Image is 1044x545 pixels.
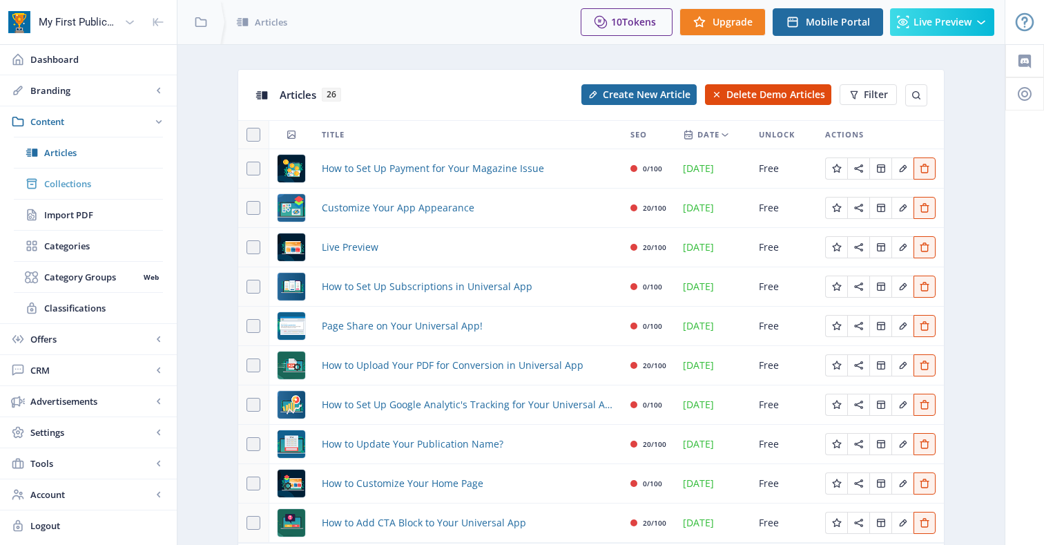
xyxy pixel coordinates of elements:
[913,437,936,450] a: Edit page
[581,84,697,105] button: Create New Article
[322,515,526,531] a: How to Add CTA Block to Your Universal App
[825,240,847,253] a: Edit page
[139,270,163,284] nb-badge: Web
[913,200,936,213] a: Edit page
[825,200,847,213] a: Edit page
[869,161,891,174] a: Edit page
[913,17,971,28] span: Live Preview
[30,115,152,128] span: Content
[322,396,614,413] a: How to Set Up Google Analytic's Tracking for Your Universal App
[30,84,152,97] span: Branding
[751,425,817,464] td: Free
[675,189,751,228] td: [DATE]
[913,397,936,410] a: Edit page
[322,239,378,256] a: Live Preview
[322,126,345,143] span: Title
[278,273,305,300] img: 14ce8632-ee80-47a4-8a90-ccee8a0a53b3.png
[30,426,152,439] span: Settings
[278,391,305,419] img: 6c40c4b3-56e6-405c-8b82-89075474b8ad.png
[825,515,847,528] a: Edit page
[643,515,666,531] div: 20/100
[643,436,666,452] div: 20/100
[773,8,883,36] button: Mobile Portal
[891,397,913,410] a: Edit page
[44,301,163,315] span: Classifications
[322,436,503,452] span: How to Update Your Publication Name?
[891,476,913,489] a: Edit page
[573,84,697,105] a: New page
[840,84,897,105] button: Filter
[869,200,891,213] a: Edit page
[869,279,891,292] a: Edit page
[675,385,751,425] td: [DATE]
[891,161,913,174] a: Edit page
[891,279,913,292] a: Edit page
[825,397,847,410] a: Edit page
[890,8,994,36] button: Live Preview
[751,385,817,425] td: Free
[705,84,831,105] button: Delete Demo Articles
[44,239,163,253] span: Categories
[30,394,152,408] span: Advertisements
[14,231,163,261] a: Categories
[280,88,316,102] span: Articles
[913,515,936,528] a: Edit page
[30,52,166,66] span: Dashboard
[643,239,666,256] div: 20/100
[847,397,869,410] a: Edit page
[891,200,913,213] a: Edit page
[643,357,666,374] div: 20/100
[891,358,913,371] a: Edit page
[30,363,152,377] span: CRM
[30,332,152,346] span: Offers
[675,228,751,267] td: [DATE]
[869,240,891,253] a: Edit page
[322,357,583,374] a: How to Upload Your PDF for Conversion in Universal App
[322,278,532,295] a: How to Set Up Subscriptions in Universal App
[726,89,825,100] span: Delete Demo Articles
[891,240,913,253] a: Edit page
[643,475,662,492] div: 0/100
[278,194,305,222] img: cda5fc86-7cd7-47b4-9c9d-7f8882e815b4.png
[322,475,483,492] a: How to Customize Your Home Page
[675,307,751,346] td: [DATE]
[39,7,119,37] div: My First Publication
[643,160,662,177] div: 0/100
[847,358,869,371] a: Edit page
[679,8,766,36] button: Upgrade
[643,318,662,334] div: 0/100
[278,155,305,182] img: 936039cf-b3d4-4819-b20f-49698f5b4335.png
[30,519,166,533] span: Logout
[825,437,847,450] a: Edit page
[322,200,474,216] a: Customize Your App Appearance
[255,15,287,29] span: Articles
[751,149,817,189] td: Free
[847,437,869,450] a: Edit page
[891,515,913,528] a: Edit page
[278,430,305,458] img: 156c24b9-d7f3-49c3-84ce-f834bcbc960b.png
[825,126,864,143] span: Actions
[806,17,870,28] span: Mobile Portal
[847,515,869,528] a: Edit page
[869,476,891,489] a: Edit page
[30,457,152,470] span: Tools
[913,240,936,253] a: Edit page
[44,177,163,191] span: Collections
[891,318,913,332] a: Edit page
[278,352,305,379] img: 9db66025-14a2-4e00-b994-bfabf577a9ec.png
[864,89,888,100] span: Filter
[44,208,163,222] span: Import PDF
[675,267,751,307] td: [DATE]
[825,161,847,174] a: Edit page
[8,11,30,33] img: app-icon.png
[14,137,163,168] a: Articles
[751,189,817,228] td: Free
[14,262,163,292] a: Category GroupsWeb
[643,278,662,295] div: 0/100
